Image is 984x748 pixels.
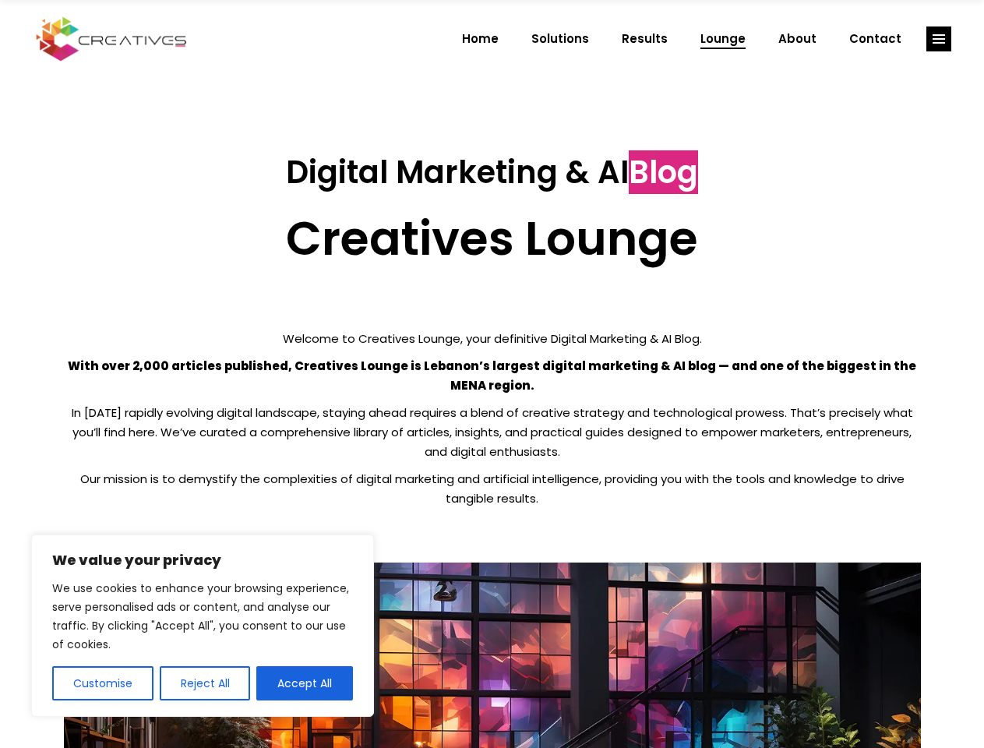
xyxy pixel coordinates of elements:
[515,19,605,59] a: Solutions
[531,19,589,59] span: Solutions
[622,19,668,59] span: Results
[849,19,901,59] span: Contact
[926,26,951,51] a: link
[64,153,921,191] h3: Digital Marketing & AI
[462,19,499,59] span: Home
[64,329,921,348] p: Welcome to Creatives Lounge, your definitive Digital Marketing & AI Blog.
[64,210,921,266] h2: Creatives Lounge
[31,535,374,717] div: We value your privacy
[833,19,918,59] a: Contact
[778,19,816,59] span: About
[446,19,515,59] a: Home
[64,403,921,461] p: In [DATE] rapidly evolving digital landscape, staying ahead requires a blend of creative strategy...
[762,19,833,59] a: About
[52,551,353,570] p: We value your privacy
[160,666,251,700] button: Reject All
[52,579,353,654] p: We use cookies to enhance your browsing experience, serve personalised ads or content, and analys...
[684,19,762,59] a: Lounge
[52,666,153,700] button: Customise
[700,19,746,59] span: Lounge
[256,666,353,700] button: Accept All
[605,19,684,59] a: Results
[64,469,921,508] p: Our mission is to demystify the complexities of digital marketing and artificial intelligence, pr...
[629,150,698,194] span: Blog
[68,358,916,393] strong: With over 2,000 articles published, Creatives Lounge is Lebanon’s largest digital marketing & AI ...
[33,15,190,63] img: Creatives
